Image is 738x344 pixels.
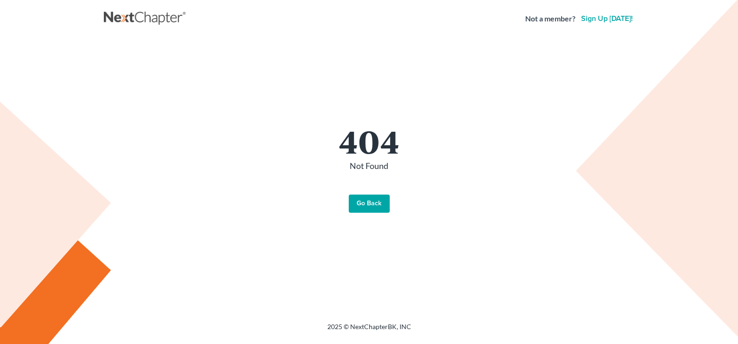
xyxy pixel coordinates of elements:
h1: 404 [113,125,625,156]
a: Go Back [349,195,390,213]
div: 2025 © NextChapterBK, INC [104,322,635,339]
strong: Not a member? [525,13,576,24]
a: Sign up [DATE]! [579,15,635,22]
p: Not Found [113,160,625,172]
